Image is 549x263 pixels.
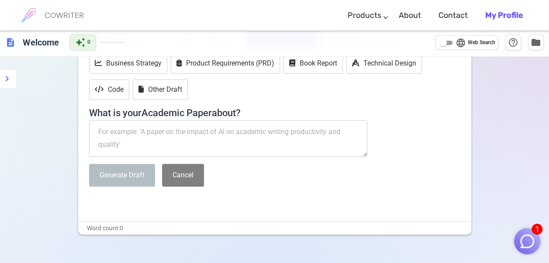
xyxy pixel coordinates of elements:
button: Product Requirements (PRD) [171,53,280,74]
span: 1 [532,224,542,235]
button: Manage Documents [528,35,544,50]
span: description [5,37,16,48]
b: My Profile [485,10,523,20]
img: Close chat [519,233,535,249]
span: help_outline [508,37,518,48]
span: folder [531,37,541,48]
button: 1 [514,228,540,254]
h6: Click to edit title [19,34,62,51]
span: language [456,38,466,48]
a: Products [348,3,381,28]
button: Cancel [162,164,204,187]
div: Word count: 0 [78,222,471,235]
button: Generate Draft [89,164,155,187]
h4: What is your Academic Paper about? [89,102,460,119]
a: Contact [439,3,468,28]
span: auto_awesome [75,37,86,48]
a: About [399,3,421,28]
span: 0 [87,38,90,47]
button: Help & Shortcuts [505,35,521,50]
a: My Profile [485,3,523,28]
button: Code [89,80,129,100]
button: Other Draft [133,80,188,100]
h6: COWRITER [45,11,84,19]
button: Book Report [283,53,343,74]
button: Business Strategy [89,53,167,74]
img: brand logo [17,4,39,26]
button: Technical Design [346,53,422,74]
span: Web Search [468,38,495,47]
